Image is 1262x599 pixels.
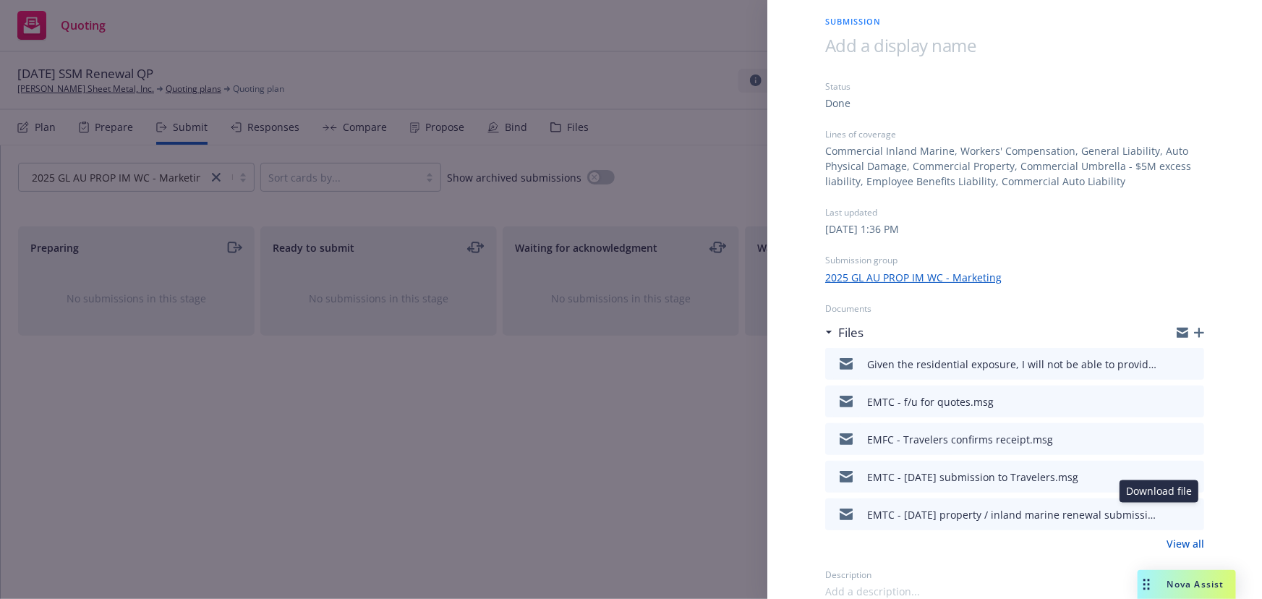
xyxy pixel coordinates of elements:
span: Submission [825,15,1204,27]
button: Nova Assist [1138,570,1236,599]
span: Nova Assist [1167,578,1224,590]
div: Drag to move [1138,570,1156,599]
button: preview file [1185,506,1198,523]
div: [DATE] 1:36 PM [825,221,899,237]
a: 2025 GL AU PROP IM WC - Marketing [825,270,1002,285]
div: Given the residential exposure, I will not be able to provide a GL/UMB quote.msg [867,357,1156,372]
div: EMTC - [DATE] submission to Travelers.msg [867,470,1078,485]
div: EMTC - f/u for quotes.msg [867,394,994,409]
h3: Files [838,323,864,342]
button: download file [1162,393,1174,410]
div: Status [825,80,1204,93]
div: EMTC - [DATE] property / inland marine renewal submission.msg [867,507,1156,522]
button: download file [1162,355,1174,373]
button: preview file [1185,468,1198,485]
div: Documents [825,302,1204,315]
button: download file [1162,468,1174,485]
button: preview file [1185,355,1198,373]
button: preview file [1185,393,1198,410]
div: Commercial Inland Marine, Workers' Compensation, General Liability, Auto Physical Damage, Commerc... [825,143,1204,189]
div: Download file [1120,480,1198,503]
div: Done [825,95,850,111]
button: download file [1162,506,1174,523]
div: Submission group [825,254,1204,266]
div: Last updated [825,206,1204,218]
a: View all [1167,536,1204,551]
div: Lines of coverage [825,128,1204,140]
button: preview file [1185,430,1198,448]
button: download file [1162,430,1174,448]
div: Description [825,569,1204,581]
div: EMFC - Travelers confirms receipt.msg [867,432,1053,447]
div: Files [825,323,864,342]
